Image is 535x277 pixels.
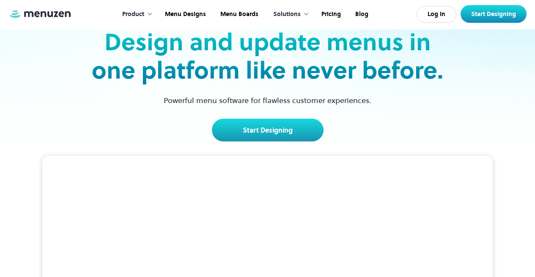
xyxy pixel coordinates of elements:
[417,6,456,23] a: Log In
[265,1,313,27] div: Solutions
[347,1,375,27] a: Blog
[122,10,144,19] div: Product
[153,95,382,106] p: Powerful menu software for flawless customer experiences.
[313,1,347,27] a: Pricing
[461,5,527,23] a: Start Designing
[114,1,157,27] div: Product
[157,1,212,27] a: Menu Designs
[212,1,265,27] a: Menu Boards
[89,28,446,84] h2: Design and update menus in one platform like never before.
[212,119,324,141] a: Start Designing
[273,10,301,19] div: Solutions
